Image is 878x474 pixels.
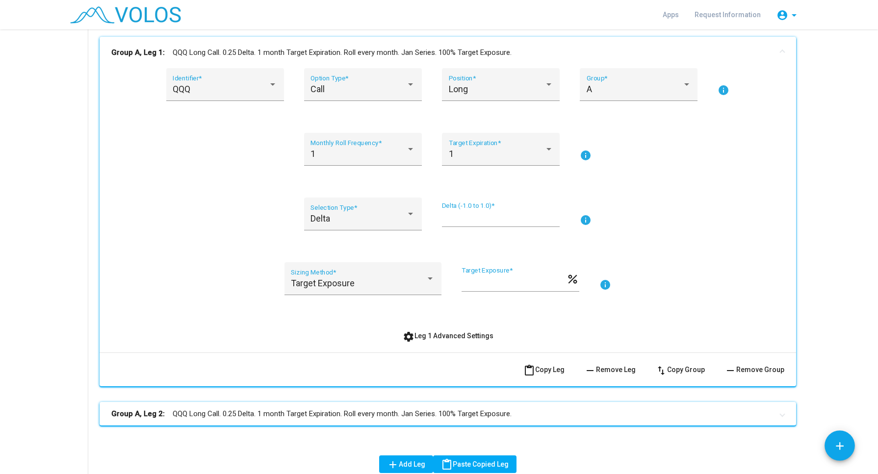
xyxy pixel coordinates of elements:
span: Target Exposure [291,278,355,288]
span: Delta [310,213,330,224]
mat-expansion-panel-header: Group A, Leg 2:QQQ Long Call. 0.25 Delta. 1 month Target Expiration. Roll every month. Jan Series... [100,402,796,425]
mat-icon: add [833,440,846,452]
mat-icon: info [580,214,592,226]
mat-icon: content_paste [523,365,535,376]
button: Remove Leg [576,361,644,378]
mat-panel-title: QQQ Long Call. 0.25 Delta. 1 month Target Expiration. Roll every month. Jan Series. 100% Target E... [111,47,773,58]
span: Request Information [695,11,761,19]
span: Apps [663,11,679,19]
div: Group A, Leg 1:QQQ Long Call. 0.25 Delta. 1 month Target Expiration. Roll every month. Jan Series... [100,68,796,386]
button: Paste Copied Leg [433,455,516,473]
span: QQQ [173,84,190,94]
span: 1 [449,149,454,159]
span: Call [310,84,325,94]
mat-icon: swap_vert [655,365,667,376]
b: Group A, Leg 1: [111,47,165,58]
button: Copy Leg [516,361,572,378]
mat-icon: percent [566,272,579,284]
span: Copy Group [655,366,705,374]
mat-icon: add [387,459,399,471]
span: Paste Copied Leg [441,460,509,468]
span: Remove Leg [584,366,636,374]
mat-icon: arrow_drop_down [788,9,800,21]
span: Remove Group [724,366,784,374]
mat-icon: account_circle [776,9,788,21]
mat-icon: remove [584,365,596,376]
span: Copy Leg [523,366,565,374]
mat-expansion-panel-header: Group A, Leg 1:QQQ Long Call. 0.25 Delta. 1 month Target Expiration. Roll every month. Jan Series... [100,37,796,68]
a: Apps [655,6,687,24]
mat-icon: info [580,150,592,161]
mat-icon: info [718,84,729,96]
a: Request Information [687,6,769,24]
button: Add icon [825,430,855,461]
mat-panel-title: QQQ Long Call. 0.25 Delta. 1 month Target Expiration. Roll every month. Jan Series. 100% Target E... [111,408,773,420]
mat-icon: settings [403,331,414,343]
mat-icon: remove [724,365,736,376]
b: Group A, Leg 2: [111,408,165,420]
span: Leg 1 Advanced Settings [403,332,493,340]
mat-icon: info [599,279,611,291]
span: Long [449,84,468,94]
span: 1 [310,149,315,159]
button: Copy Group [647,361,713,378]
button: Add Leg [379,455,433,473]
button: Leg 1 Advanced Settings [395,327,501,345]
button: Remove Group [717,361,792,378]
mat-icon: content_paste [441,459,453,471]
span: A [587,84,592,94]
span: Add Leg [387,460,425,468]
